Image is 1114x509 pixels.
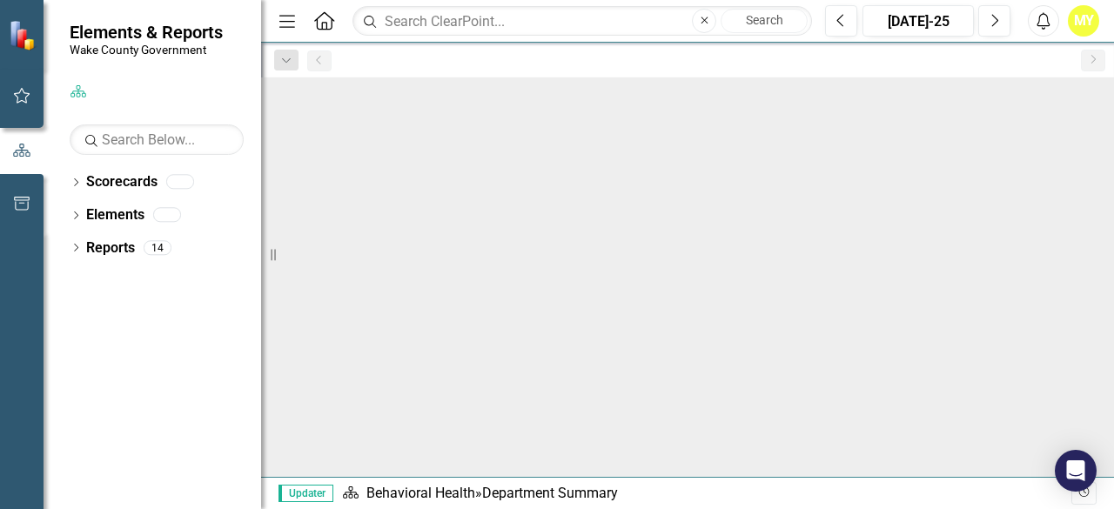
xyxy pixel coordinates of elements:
div: Open Intercom Messenger [1055,450,1097,492]
img: ClearPoint Strategy [9,20,39,50]
a: Scorecards [86,172,158,192]
a: Elements [86,205,144,225]
div: Department Summary [482,485,618,501]
span: Search [746,13,783,27]
span: Updater [278,485,333,502]
div: » [342,484,1071,504]
button: MY [1068,5,1099,37]
input: Search Below... [70,124,244,155]
a: Behavioral Health [366,485,475,501]
div: [DATE]-25 [869,11,968,32]
button: [DATE]-25 [862,5,974,37]
button: Search [721,9,808,33]
div: 14 [144,240,171,255]
span: Elements & Reports [70,22,223,43]
input: Search ClearPoint... [352,6,812,37]
small: Wake County Government [70,43,223,57]
a: Reports [86,238,135,258]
